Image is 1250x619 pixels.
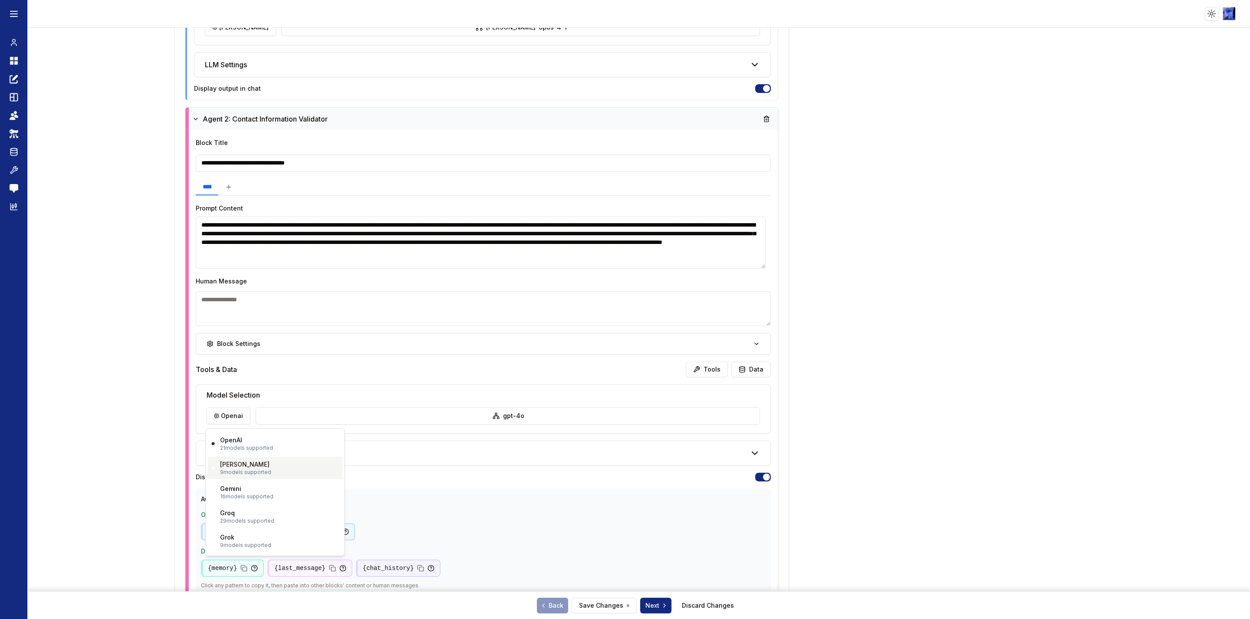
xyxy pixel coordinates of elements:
[220,436,242,444] p: OpenAI
[220,484,241,493] p: Gemini
[220,509,235,517] p: Groq
[220,517,274,524] p: 29 models supported
[220,493,273,500] p: 16 models supported
[220,469,271,476] p: 9 models supported
[220,444,273,451] p: 21 models supported
[220,542,271,549] p: 9 models supported
[220,460,270,469] p: [PERSON_NAME]
[220,533,234,542] p: Grok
